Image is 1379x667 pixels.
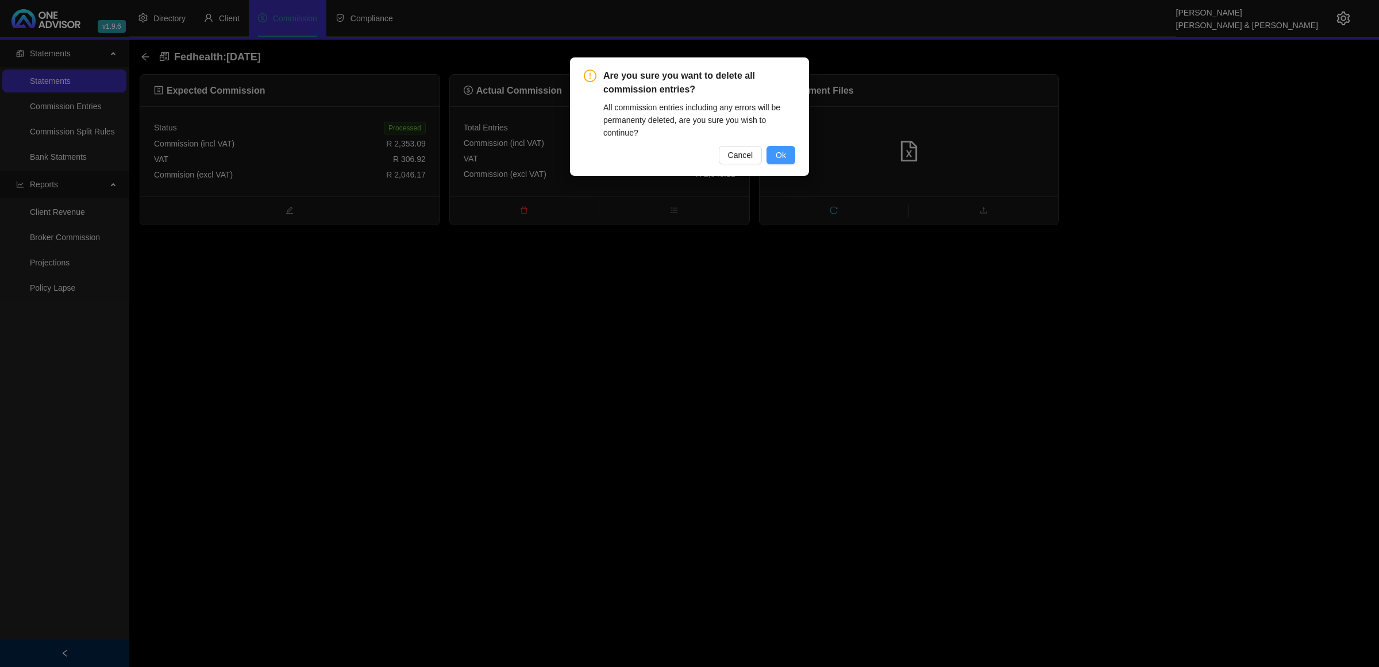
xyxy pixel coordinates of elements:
[719,146,762,164] button: Cancel
[603,69,795,97] span: Are you sure you want to delete all commission entries?
[603,101,795,139] div: All commission entries including any errors will be permanenty deleted, are you sure you wish to ...
[766,146,795,164] button: Ok
[584,70,596,82] span: exclamation-circle
[728,149,753,161] span: Cancel
[776,149,786,161] span: Ok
